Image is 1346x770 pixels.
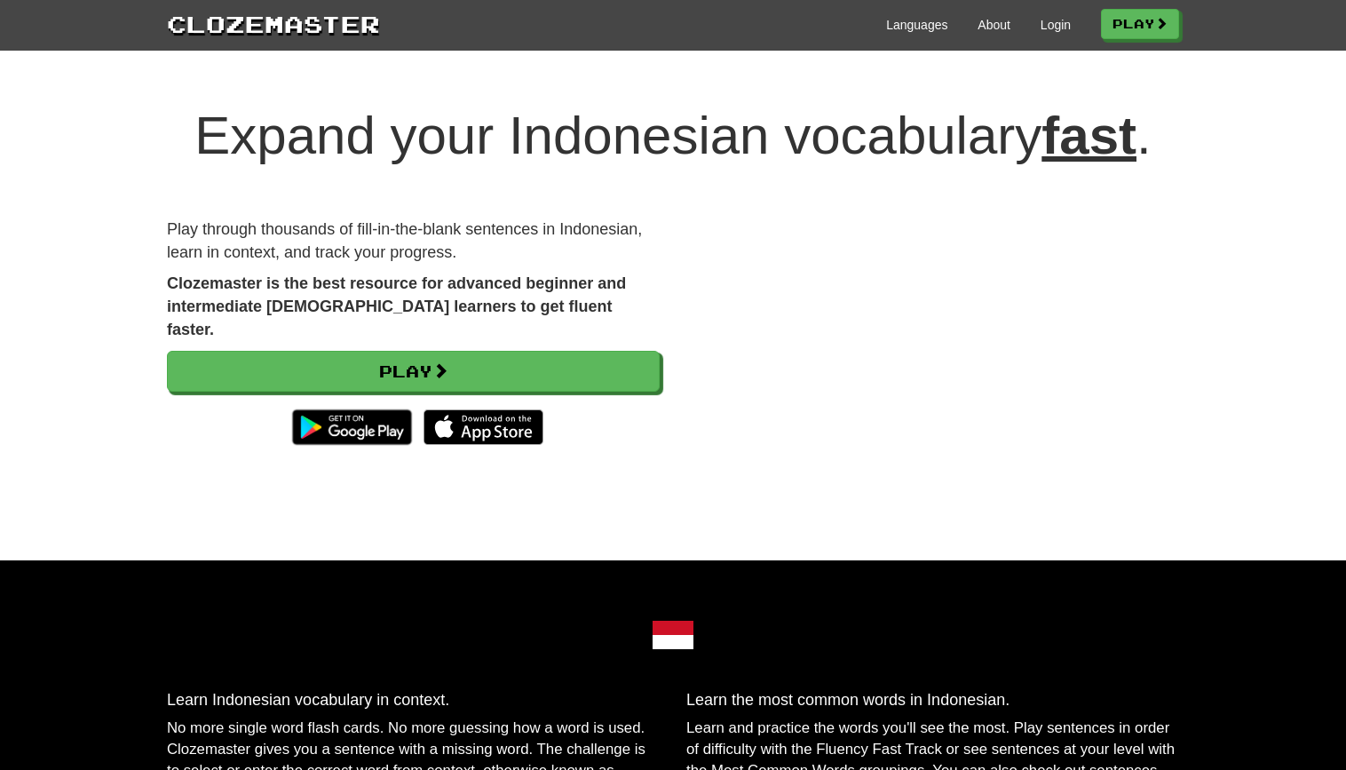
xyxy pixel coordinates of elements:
a: Play [1101,9,1179,39]
h1: Expand your Indonesian vocabulary . [167,107,1179,165]
u: fast [1041,106,1136,165]
h3: Learn the most common words in Indonesian. [686,692,1179,710]
h3: Learn Indonesian vocabulary in context. [167,692,660,710]
p: Play through thousands of fill-in-the-blank sentences in Indonesian, learn in context, and track ... [167,218,660,264]
img: Download_on_the_App_Store_Badge_US-UK_135x40-25178aeef6eb6b83b96f5f2d004eda3bffbb37122de64afbaef7... [424,409,543,445]
a: About [978,16,1010,34]
a: Clozemaster [167,7,380,40]
img: Get it on Google Play [283,401,421,454]
a: Login [1041,16,1071,34]
a: Languages [886,16,947,34]
a: Play [167,351,660,392]
strong: Clozemaster is the best resource for advanced beginner and intermediate [DEMOGRAPHIC_DATA] learne... [167,274,626,337]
